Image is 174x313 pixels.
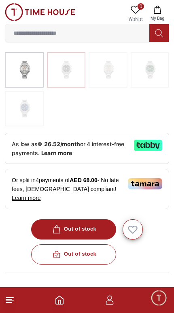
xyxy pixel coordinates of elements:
span: AED 68.00 [70,177,97,183]
button: My Bag [146,3,169,24]
span: 0 [138,3,144,10]
span: Learn more [12,195,41,201]
span: Wishlist [125,16,146,22]
img: ... [14,56,34,84]
div: Or split in 4 payments of - No late fees, [DEMOGRAPHIC_DATA] compliant! [5,169,169,209]
img: ... [98,56,118,84]
div: Chat Widget [150,289,168,307]
a: Home [55,295,64,305]
span: My Bag [147,15,168,21]
img: Tamara [128,178,162,189]
a: 0Wishlist [125,3,146,24]
img: ... [5,3,75,21]
img: ... [14,95,34,122]
img: ... [56,56,76,84]
img: ... [140,56,160,84]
